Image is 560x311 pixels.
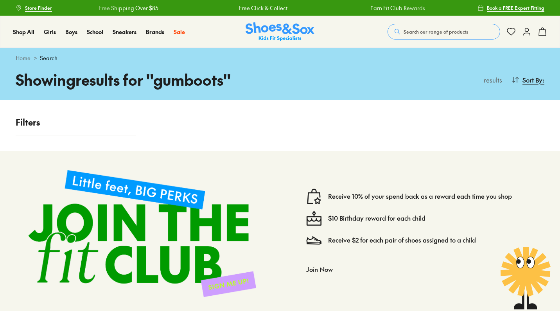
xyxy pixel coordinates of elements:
a: Brands [146,28,164,36]
p: Filters [16,116,136,129]
a: $10 Birthday reward for each child [328,214,425,223]
button: Join Now [306,261,333,278]
span: Book a FREE Expert Fitting [487,4,544,11]
span: : [542,75,544,84]
a: Book a FREE Expert Fitting [477,1,544,15]
a: Receive $2 for each pair of shoes assigned to a child [328,236,476,244]
a: Home [16,54,31,62]
a: Sale [174,28,185,36]
a: Girls [44,28,56,36]
div: > [16,54,544,62]
img: sign-up-footer.png [16,157,269,309]
span: Sort By [522,75,542,84]
img: cake--candle-birthday-event-special-sweet-cake-bake.svg [306,210,322,226]
button: Search our range of products [388,24,500,40]
a: Receive 10% of your spend back as a reward each time you shop [328,192,512,201]
span: Search our range of products [404,28,468,35]
p: results [481,75,502,84]
span: Search [40,54,57,62]
a: Earn Fit Club Rewards [370,4,425,12]
img: SNS_Logo_Responsive.svg [246,22,314,41]
a: Sneakers [113,28,136,36]
a: Free Shipping Over $85 [99,4,158,12]
span: Store Finder [25,4,52,11]
a: Boys [65,28,77,36]
h1: Showing results for " gumboots " [16,68,280,91]
a: Free Click & Collect [239,4,287,12]
a: School [87,28,103,36]
a: Shop All [13,28,34,36]
a: Store Finder [16,1,52,15]
a: Shoes & Sox [246,22,314,41]
img: vector1.svg [306,189,322,204]
button: Sort By: [512,71,544,88]
img: Vector_3098.svg [306,232,322,248]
